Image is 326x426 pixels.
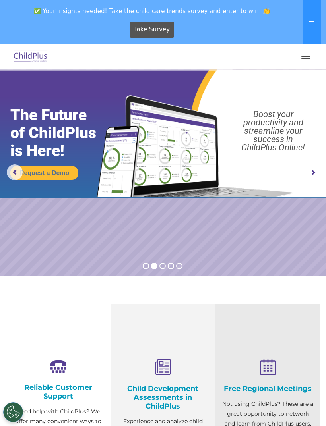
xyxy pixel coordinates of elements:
img: ChildPlus by Procare Solutions [12,47,49,66]
a: Request a Demo [10,166,78,180]
span: Take Survey [134,23,170,37]
h4: Reliable Customer Support [12,383,105,401]
h4: Free Regional Meetings [221,384,314,393]
span: ✅ Your insights needed! Take the child care trends survey and enter to win! 👏 [3,3,301,19]
a: Take Survey [130,22,175,38]
rs-layer: The Future of ChildPlus is Here! [10,106,114,160]
button: Cookies Settings [3,402,23,422]
h4: Child Development Assessments in ChildPlus [116,384,209,411]
rs-layer: Boost your productivity and streamline your success in ChildPlus Online! [225,110,322,152]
